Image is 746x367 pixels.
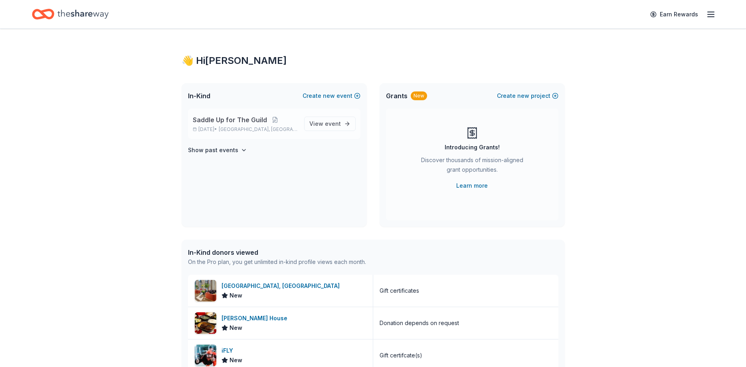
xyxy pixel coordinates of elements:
div: In-Kind donors viewed [188,248,366,257]
button: Createnewproject [497,91,558,101]
a: View event [304,117,356,131]
button: Show past events [188,145,247,155]
h4: Show past events [188,145,238,155]
span: New [230,323,242,333]
span: Grants [386,91,408,101]
span: Saddle Up for The Guild [193,115,267,125]
div: [GEOGRAPHIC_DATA], [GEOGRAPHIC_DATA] [222,281,343,291]
a: Learn more [456,181,488,190]
span: [GEOGRAPHIC_DATA], [GEOGRAPHIC_DATA] [219,126,297,133]
a: Earn Rewards [645,7,703,22]
a: Home [32,5,109,24]
img: Image for Crescent Hotel, Fort Worth [195,280,216,302]
span: View [309,119,341,129]
div: Gift certifcate(s) [380,351,422,360]
img: Image for Ruth's Chris Steak House [195,312,216,334]
div: On the Pro plan, you get unlimited in-kind profile views each month. [188,257,366,267]
button: Createnewevent [303,91,360,101]
div: Gift certificates [380,286,419,296]
span: new [517,91,529,101]
span: new [323,91,335,101]
div: iFLY [222,346,242,355]
div: New [411,91,427,100]
span: New [230,291,242,300]
div: 👋 Hi [PERSON_NAME] [182,54,565,67]
div: [PERSON_NAME] House [222,313,291,323]
p: [DATE] • [193,126,298,133]
div: Discover thousands of mission-aligned grant opportunities. [418,155,526,178]
span: event [325,120,341,127]
img: Image for iFLY [195,345,216,366]
div: Donation depends on request [380,318,459,328]
span: In-Kind [188,91,210,101]
span: New [230,355,242,365]
div: Introducing Grants! [445,143,500,152]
